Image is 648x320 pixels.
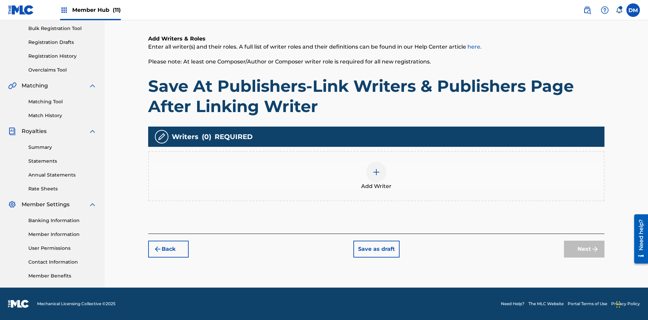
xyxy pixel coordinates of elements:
a: Bulk Registration Tool [28,25,97,32]
div: User Menu [626,3,640,17]
img: MLC Logo [8,5,34,15]
span: (11) [113,7,121,13]
span: Member Settings [22,201,70,209]
div: Notifications [616,7,622,14]
img: logo [8,300,29,308]
a: User Permissions [28,245,97,252]
img: expand [88,201,97,209]
img: Top Rightsholders [60,6,68,14]
img: add [372,168,380,176]
a: Banking Information [28,217,97,224]
img: Royalties [8,127,16,135]
img: writers [158,133,166,141]
img: expand [88,127,97,135]
span: Royalties [22,127,47,135]
a: Annual Statements [28,171,97,179]
iframe: Resource Center [629,212,648,267]
h6: Add Writers & Roles [148,35,604,43]
span: Enter all writer(s) and their roles. A full list of writer roles and their definitions can be fou... [148,44,482,50]
span: ( 0 ) [202,132,211,142]
a: here. [467,44,482,50]
a: Summary [28,144,97,151]
h1: Save At Publishers-Link Writers & Publishers Page After Linking Writer [148,76,604,116]
a: Need Help? [501,301,524,307]
img: 7ee5dd4eb1f8a8e3ef2f.svg [154,245,162,253]
div: Help [598,3,612,17]
span: Matching [22,82,48,90]
a: Member Benefits [28,272,97,279]
span: Please note: At least one Composer/Author or Composer writer role is required for all new registr... [148,58,431,65]
a: Overclaims Tool [28,66,97,74]
span: REQUIRED [215,132,253,142]
a: Contact Information [28,259,97,266]
a: Portal Terms of Use [568,301,607,307]
a: Registration Drafts [28,39,97,46]
a: Public Search [580,3,594,17]
span: Mechanical Licensing Collective © 2025 [37,301,115,307]
button: Back [148,241,189,258]
span: Add Writer [361,182,391,190]
img: expand [88,82,97,90]
span: Writers [172,132,198,142]
a: Registration History [28,53,97,60]
img: help [601,6,609,14]
img: search [583,6,591,14]
img: Member Settings [8,201,16,209]
iframe: Chat Widget [614,288,648,320]
span: Member Hub [72,6,121,14]
a: Member Information [28,231,97,238]
button: Save as draft [353,241,400,258]
a: Privacy Policy [611,301,640,307]
a: Match History [28,112,97,119]
a: Statements [28,158,97,165]
a: Rate Sheets [28,185,97,192]
a: The MLC Website [529,301,564,307]
a: Matching Tool [28,98,97,105]
div: Drag [616,294,620,315]
img: Matching [8,82,17,90]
